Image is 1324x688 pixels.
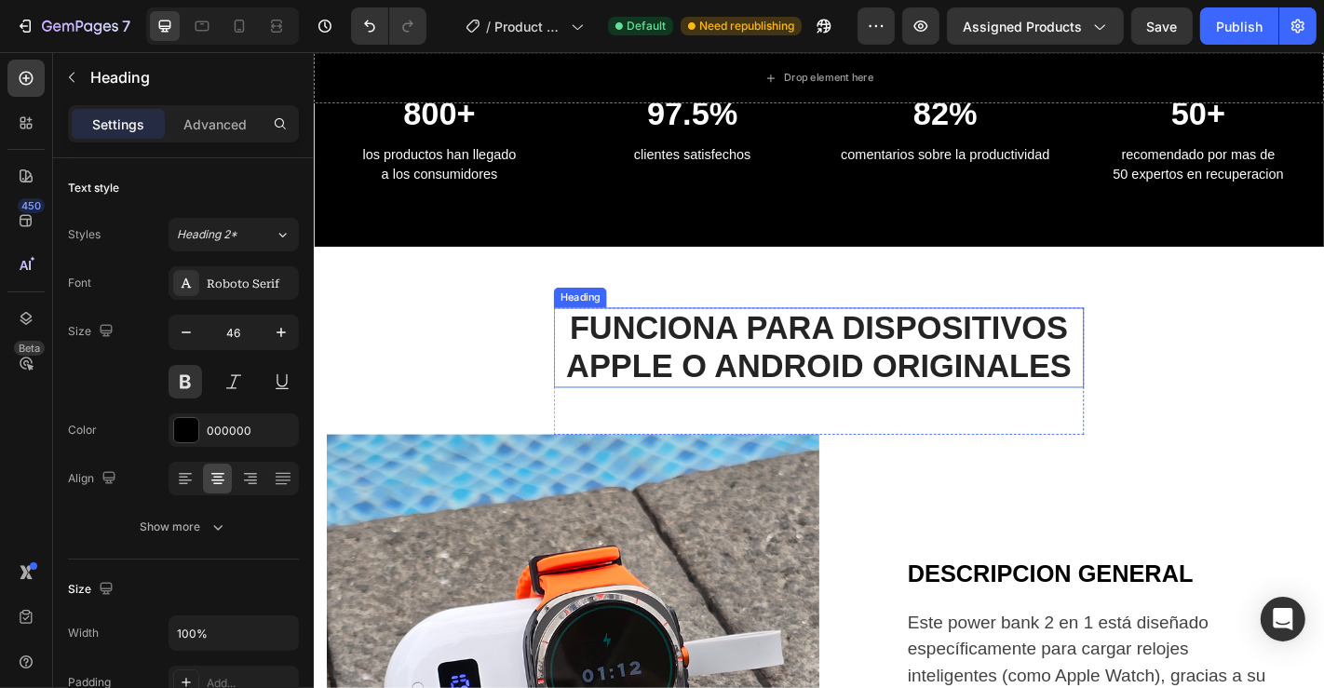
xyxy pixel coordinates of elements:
div: 000000 [207,423,294,439]
span: Heading 2* [177,226,237,243]
span: Assigned Products [963,17,1082,36]
div: Align [68,466,120,492]
span: Product Page - [DATE] 11:50:24 [494,17,563,36]
p: Settings [92,115,144,134]
iframe: Design area [314,52,1324,688]
button: Save [1131,7,1193,45]
div: 450 [18,198,45,213]
span: Default [627,18,666,34]
p: 50+ [856,47,1102,90]
span: Need republishing [699,18,794,34]
div: Open Intercom Messenger [1261,597,1305,641]
p: recomendado por mas de [856,101,1102,124]
div: Size [68,319,117,344]
h2: FUNCIONA PARA DISPOSITIVOS APPLE O ANDROID ORIGINALES [265,282,852,371]
div: Roboto Serif [207,276,294,292]
div: Beta [14,341,45,356]
button: Show more [68,510,299,544]
p: 7 [122,15,130,37]
div: Publish [1216,17,1263,36]
button: Assigned Products [947,7,1124,45]
div: Size [68,577,117,602]
span: / [486,17,491,36]
div: Text style [68,180,119,196]
input: Auto [169,616,298,650]
p: Heading [90,66,291,88]
button: Heading 2* [169,218,299,251]
p: comentarios sobre la productividad [575,101,822,124]
p: 50 expertos en recuperacion [856,124,1102,146]
div: Font [68,275,91,291]
div: Styles [68,226,101,243]
div: Width [68,625,99,641]
button: Publish [1200,7,1278,45]
button: 7 [7,7,139,45]
div: Show more [141,518,227,536]
p: Advanced [183,115,247,134]
div: Color [68,422,97,438]
div: Heading [269,263,320,279]
div: Undo/Redo [351,7,426,45]
span: Save [1147,19,1178,34]
p: DESCRIPCION GENERAL [657,558,1058,597]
